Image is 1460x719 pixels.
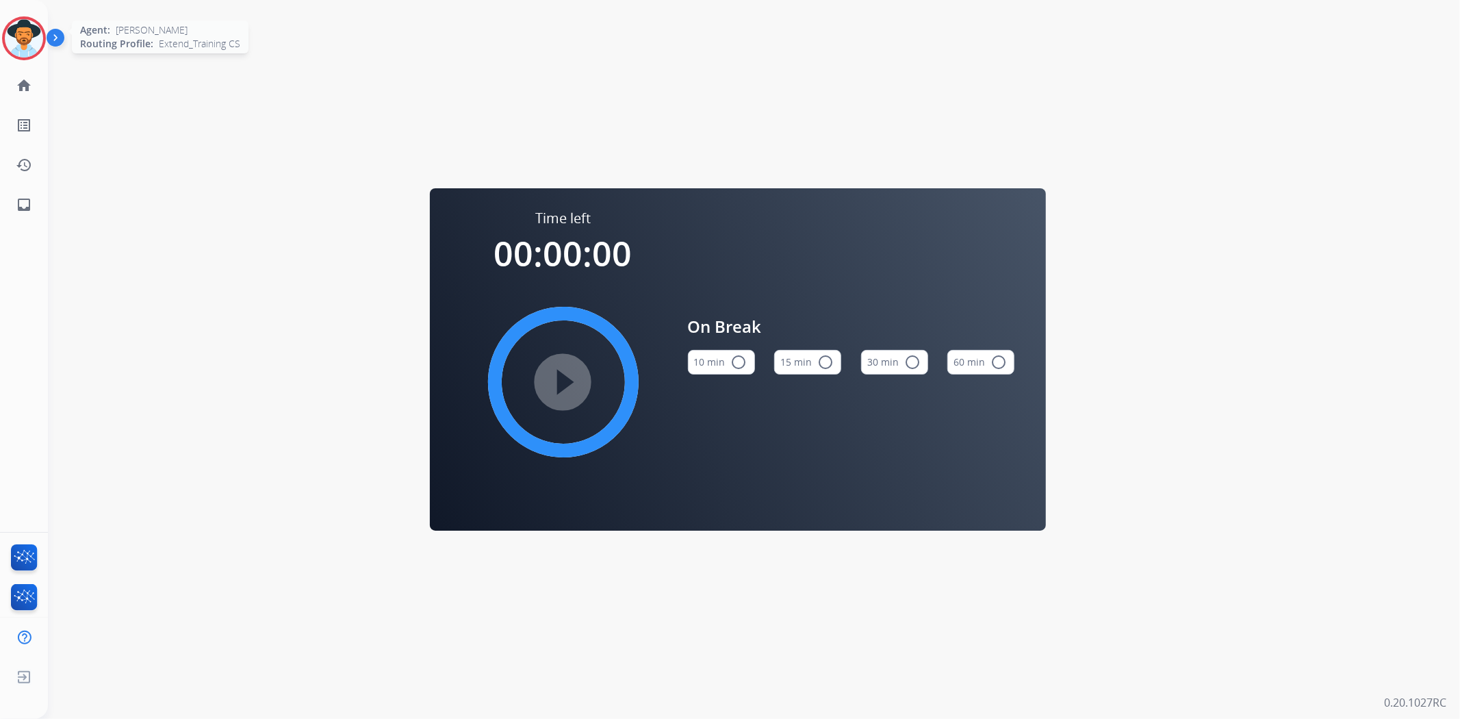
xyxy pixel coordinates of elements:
[817,354,834,370] mat-icon: radio_button_unchecked
[16,197,32,213] mat-icon: inbox
[731,354,747,370] mat-icon: radio_button_unchecked
[494,230,632,277] span: 00:00:00
[861,350,928,375] button: 30 min
[80,23,110,37] span: Agent:
[116,23,188,37] span: [PERSON_NAME]
[16,157,32,173] mat-icon: history
[80,37,153,51] span: Routing Profile:
[535,209,591,228] span: Time left
[1384,694,1446,711] p: 0.20.1027RC
[990,354,1007,370] mat-icon: radio_button_unchecked
[688,314,1015,339] span: On Break
[5,19,43,58] img: avatar
[16,77,32,94] mat-icon: home
[16,117,32,134] mat-icon: list_alt
[774,350,841,375] button: 15 min
[688,350,755,375] button: 10 min
[904,354,921,370] mat-icon: radio_button_unchecked
[947,350,1014,375] button: 60 min
[159,37,240,51] span: Extend_Training CS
